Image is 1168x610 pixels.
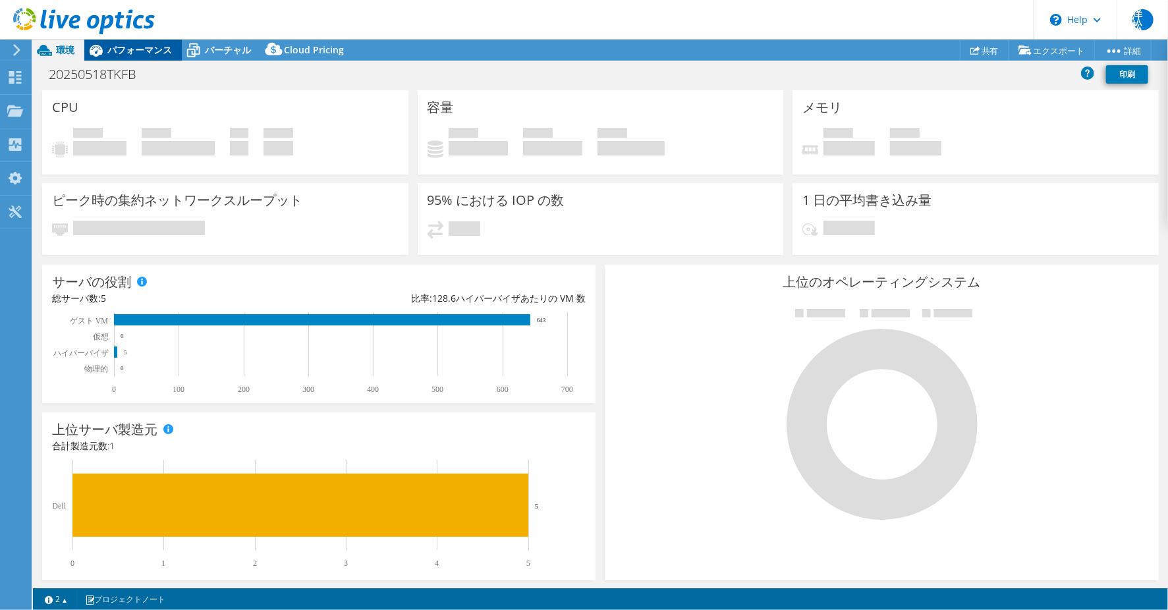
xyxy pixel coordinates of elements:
[52,422,157,437] h3: 上位サーバ製造元
[823,128,853,141] span: ピークメモリ使用率
[615,275,1148,289] h3: 上位のオペレーティングシステム
[1009,40,1095,61] a: エクスポート
[537,317,546,323] text: 643
[284,43,344,56] span: Cloud Pricing
[36,591,76,607] a: 2
[101,292,106,304] span: 5
[823,221,875,235] h4: 1.15 TiB
[52,275,131,289] h3: サーバの役割
[428,193,565,208] h3: 95% における IOP の数
[367,385,379,394] text: 400
[890,141,941,155] h4: 1.37 TiB
[112,385,116,394] text: 0
[432,292,456,304] span: 128.6
[53,348,109,358] text: ハイパーバイザ
[449,141,508,155] h4: 34.49 TiB
[230,141,248,155] h4: 80
[435,559,439,568] text: 4
[264,128,293,141] span: CPU ソケット
[523,141,582,155] h4: 67.30 TiB
[449,221,480,236] h4: 2199
[960,40,1009,61] a: 共有
[173,385,184,394] text: 100
[523,128,553,141] span: 空き
[449,128,478,141] span: 使用済み
[73,128,103,141] span: ピーク CPU
[52,193,302,208] h3: ピーク時の集約ネットワークスループット
[319,291,586,306] div: 比率: ハイパーバイザあたりの VM 数
[344,559,348,568] text: 3
[70,316,109,325] text: ゲスト VM
[1094,40,1152,61] a: 詳細
[43,67,157,82] h1: 20250518TKFB
[205,43,251,56] span: バーチャル
[161,559,165,568] text: 1
[264,141,293,155] h4: 10
[238,385,250,394] text: 200
[1132,9,1154,30] span: 洋松
[598,128,627,141] span: 合計
[107,43,172,56] span: パフォーマンス
[598,141,665,155] h4: 101.79 TiB
[890,128,920,141] span: 総メモリ量
[52,501,66,511] text: Dell
[52,439,586,453] h4: 合計製造元数:
[823,141,875,155] h4: 1.22 TiB
[1106,65,1148,84] a: 印刷
[76,591,175,607] a: プロジェクトノート
[1050,14,1062,26] svg: \n
[70,559,74,568] text: 0
[73,141,126,155] h4: 111 GHz
[121,365,124,372] text: 0
[52,291,319,306] div: 総サーバ数:
[802,100,842,115] h3: メモリ
[121,333,124,339] text: 0
[142,141,215,155] h4: 203.20 GHz
[124,349,127,356] text: 5
[526,559,530,568] text: 5
[431,385,443,394] text: 500
[230,128,248,141] span: コア
[302,385,314,394] text: 300
[142,128,171,141] span: 正味 CPU
[56,43,74,56] span: 環境
[497,385,509,394] text: 600
[84,364,108,374] text: 物理的
[52,100,78,115] h3: CPU
[92,332,109,341] text: 仮想
[535,502,539,510] text: 5
[428,100,454,115] h3: 容量
[109,439,115,452] span: 1
[802,193,932,208] h3: 1 日の平均書き込み量
[253,559,257,568] text: 2
[561,385,573,394] text: 700
[73,221,205,235] h4: 296.45 M ビット / 秒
